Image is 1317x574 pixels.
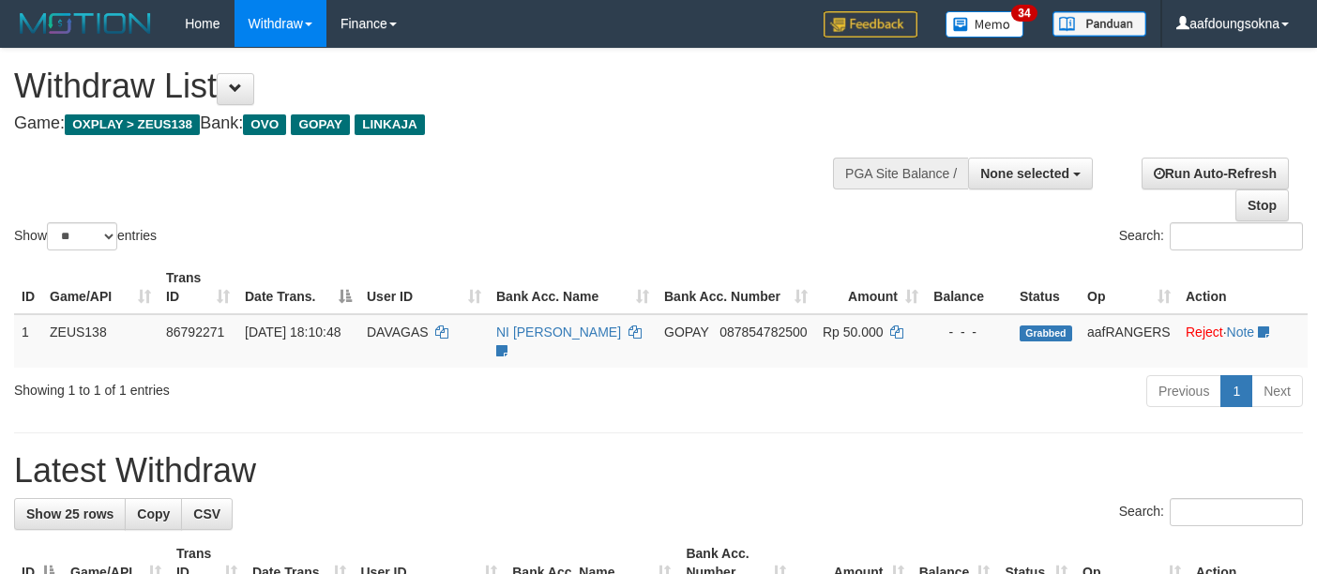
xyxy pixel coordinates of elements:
span: OXPLAY > ZEUS138 [65,114,200,135]
span: DAVAGAS [367,325,429,340]
span: LINKAJA [355,114,425,135]
span: CSV [193,506,220,521]
th: Action [1178,261,1308,314]
span: GOPAY [291,114,350,135]
span: 86792271 [166,325,224,340]
td: 1 [14,314,42,368]
a: CSV [181,498,233,530]
td: aafRANGERS [1080,314,1178,368]
label: Show entries [14,222,157,250]
img: panduan.png [1052,11,1146,37]
div: - - - [933,323,1005,341]
a: Run Auto-Refresh [1142,158,1289,189]
th: Game/API: activate to sort column ascending [42,261,159,314]
span: Copy 087854782500 to clipboard [719,325,807,340]
label: Search: [1119,498,1303,526]
img: Button%20Memo.svg [946,11,1024,38]
th: Amount: activate to sort column ascending [815,261,926,314]
th: Op: activate to sort column ascending [1080,261,1178,314]
div: Showing 1 to 1 of 1 entries [14,373,535,400]
span: [DATE] 18:10:48 [245,325,341,340]
span: GOPAY [664,325,708,340]
span: Rp 50.000 [823,325,884,340]
button: None selected [968,158,1093,189]
a: Next [1251,375,1303,407]
th: Bank Acc. Name: activate to sort column ascending [489,261,657,314]
span: Copy [137,506,170,521]
a: Note [1227,325,1255,340]
input: Search: [1170,222,1303,250]
td: · [1178,314,1308,368]
a: Reject [1186,325,1223,340]
h4: Game: Bank: [14,114,859,133]
label: Search: [1119,222,1303,250]
th: Balance [926,261,1012,314]
th: Status [1012,261,1080,314]
th: Trans ID: activate to sort column ascending [159,261,237,314]
input: Search: [1170,498,1303,526]
select: Showentries [47,222,117,250]
th: User ID: activate to sort column ascending [359,261,489,314]
img: MOTION_logo.png [14,9,157,38]
a: Previous [1146,375,1221,407]
th: Bank Acc. Number: activate to sort column ascending [657,261,815,314]
img: Feedback.jpg [824,11,917,38]
h1: Latest Withdraw [14,452,1303,490]
td: ZEUS138 [42,314,159,368]
div: PGA Site Balance / [833,158,968,189]
span: Grabbed [1020,325,1072,341]
span: Show 25 rows [26,506,114,521]
a: Copy [125,498,182,530]
span: None selected [980,166,1069,181]
span: 34 [1011,5,1037,22]
th: ID [14,261,42,314]
th: Date Trans.: activate to sort column descending [237,261,359,314]
h1: Withdraw List [14,68,859,105]
a: Stop [1235,189,1289,221]
a: NI [PERSON_NAME] [496,325,621,340]
span: OVO [243,114,286,135]
a: Show 25 rows [14,498,126,530]
a: 1 [1220,375,1252,407]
